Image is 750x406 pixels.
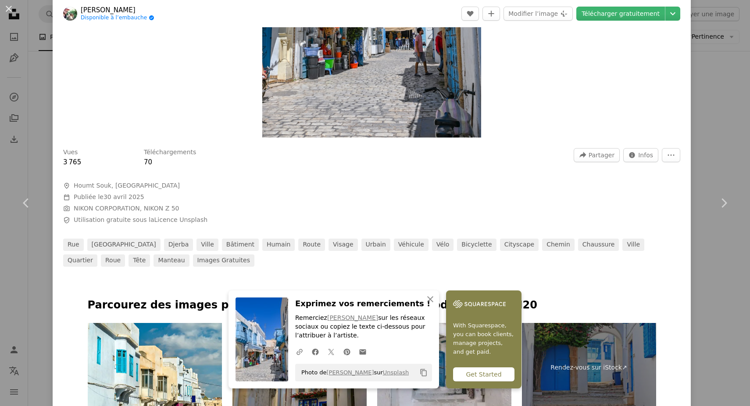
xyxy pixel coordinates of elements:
button: Modifier l’image [504,7,573,21]
button: NIKON CORPORATION, NIKON Z 50 [74,204,179,213]
a: quartier [63,254,97,267]
a: Télécharger gratuitement [576,7,665,21]
h3: Vues [63,148,78,157]
a: [PERSON_NAME] [327,314,378,321]
a: manteau [154,254,189,267]
a: Suivant [697,161,750,245]
button: J’aime [461,7,479,21]
a: Licence Unsplash [154,216,208,223]
img: file-1747939142011-51e5cc87e3c9 [453,297,506,311]
p: Remerciez sur les réseaux sociaux ou copiez le texte ci-dessous pour l’attribuer à l’artiste. [295,314,432,340]
time: 30 avril 2025 à 09:00:33 UTC+1 [104,193,144,200]
a: route [298,239,325,251]
a: Partagez-leTwitter [323,343,339,360]
a: Djerba [164,239,193,251]
a: visage [329,239,358,251]
a: tête [129,254,150,267]
span: Partager [589,149,614,162]
a: With Squarespace, you can book clients, manage projects, and get paid.Get Started [446,290,521,388]
button: Copier dans le presse-papier [416,365,431,380]
a: Disponible à l’embauche [81,14,154,22]
button: Statistiques de cette image [623,148,658,162]
h3: Téléchargements [144,148,196,157]
a: [PERSON_NAME] [81,6,154,14]
h3: Exprimez vos remerciements ! [295,297,432,310]
span: Photo de sur [297,366,409,380]
a: Images gratuites [193,254,254,267]
button: Partager cette image [574,148,620,162]
a: [PERSON_NAME] [326,369,374,376]
span: Houmt Souk, [GEOGRAPHIC_DATA] [74,181,180,190]
a: Partagez-leFacebook [307,343,323,360]
a: Partager par mail [355,343,371,360]
span: 3 765 [63,158,81,166]
button: Plus d’actions [662,148,680,162]
a: bâtiment [222,239,259,251]
a: véhicule [394,239,429,251]
a: humain [262,239,295,251]
a: vélo [432,239,454,251]
span: Infos [638,149,653,162]
p: Parcourez des images premium sur iStock | - 20 % avec le code UNSPLASH20 [88,298,656,312]
a: urbain [361,239,390,251]
a: chemin [542,239,575,251]
span: 70 [144,158,152,166]
a: Cityscape [500,239,539,251]
a: [GEOGRAPHIC_DATA] [87,239,161,251]
a: Partagez-lePinterest [339,343,355,360]
span: Utilisation gratuite sous la [74,216,207,225]
img: Accéder au profil de Ondrej Bocek [63,7,77,21]
a: bicyclette [457,239,496,251]
a: chaussure [578,239,619,251]
button: Choisissez la taille de téléchargement [665,7,680,21]
a: rue [63,239,84,251]
span: Publiée le [74,193,144,200]
a: roue [101,254,125,267]
div: Get Started [453,367,514,381]
button: Ajouter à la collection [482,7,500,21]
span: With Squarespace, you can book clients, manage projects, and get paid. [453,321,514,356]
a: Unsplash [383,369,409,376]
a: ville [622,239,644,251]
a: ville [196,239,218,251]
